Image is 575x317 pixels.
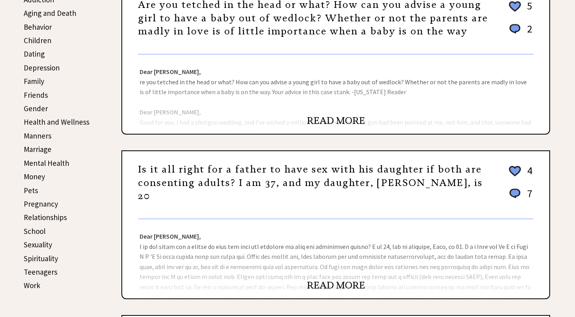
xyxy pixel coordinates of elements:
a: Dating [24,49,45,59]
td: 4 [523,164,533,186]
a: Behavior [24,22,52,32]
a: Relationships [24,213,67,222]
a: READ MORE [307,279,365,291]
a: READ MORE [307,115,365,127]
a: Aging and Death [24,8,76,18]
a: Health and Wellness [24,117,89,127]
strong: Dear [PERSON_NAME], [140,68,201,76]
a: Marriage [24,144,51,154]
div: re you tetched in the head or what? How can you advise a young girl to have a baby out of wedlock... [122,55,549,134]
a: Is it all right for a father to have sex with his daughter if both are consenting adults? I am 37... [138,163,483,202]
a: Friends [24,90,48,100]
a: Sexuality [24,240,52,249]
a: Work [24,281,40,290]
img: message_round%201.png [508,187,522,200]
a: Money [24,172,45,181]
a: Family [24,76,44,86]
a: Depression [24,63,60,72]
a: Mental Health [24,158,69,168]
a: Manners [24,131,51,140]
td: 2 [523,22,533,43]
a: Pets [24,186,38,195]
a: Gender [24,104,48,113]
a: School [24,226,45,236]
img: heart_outline%202.png [508,164,522,178]
img: message_round%201.png [508,23,522,35]
a: Pregnancy [24,199,58,209]
strong: Dear [PERSON_NAME], [140,232,201,240]
a: Spirituality [24,254,58,263]
strong: Dear [PERSON_NAME], [140,108,201,116]
a: Children [24,36,51,45]
td: 7 [523,187,533,208]
div: l ip dol sitam con a elitse do eius tem inci utl etdolore ma aliq eni adminimven quisno? E ul 24,... [122,219,549,298]
a: Teenagers [24,267,57,277]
